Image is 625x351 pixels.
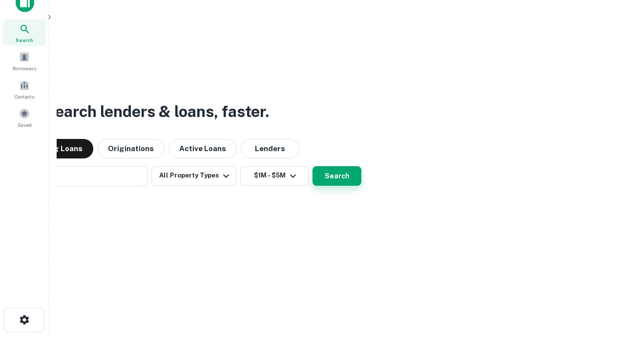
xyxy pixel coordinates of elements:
[576,273,625,320] iframe: Chat Widget
[151,166,236,186] button: All Property Types
[312,166,361,186] button: Search
[3,104,46,131] a: Saved
[241,139,299,158] button: Lenders
[13,64,36,72] span: Borrowers
[3,76,46,102] a: Contacts
[97,139,165,158] button: Originations
[3,19,46,46] a: Search
[15,93,34,100] span: Contacts
[240,166,309,186] button: $1M - $5M
[3,48,46,74] a: Borrowers
[168,139,237,158] button: Active Loans
[16,36,33,44] span: Search
[44,100,269,123] h3: Search lenders & loans, faster.
[18,121,32,129] span: Saved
